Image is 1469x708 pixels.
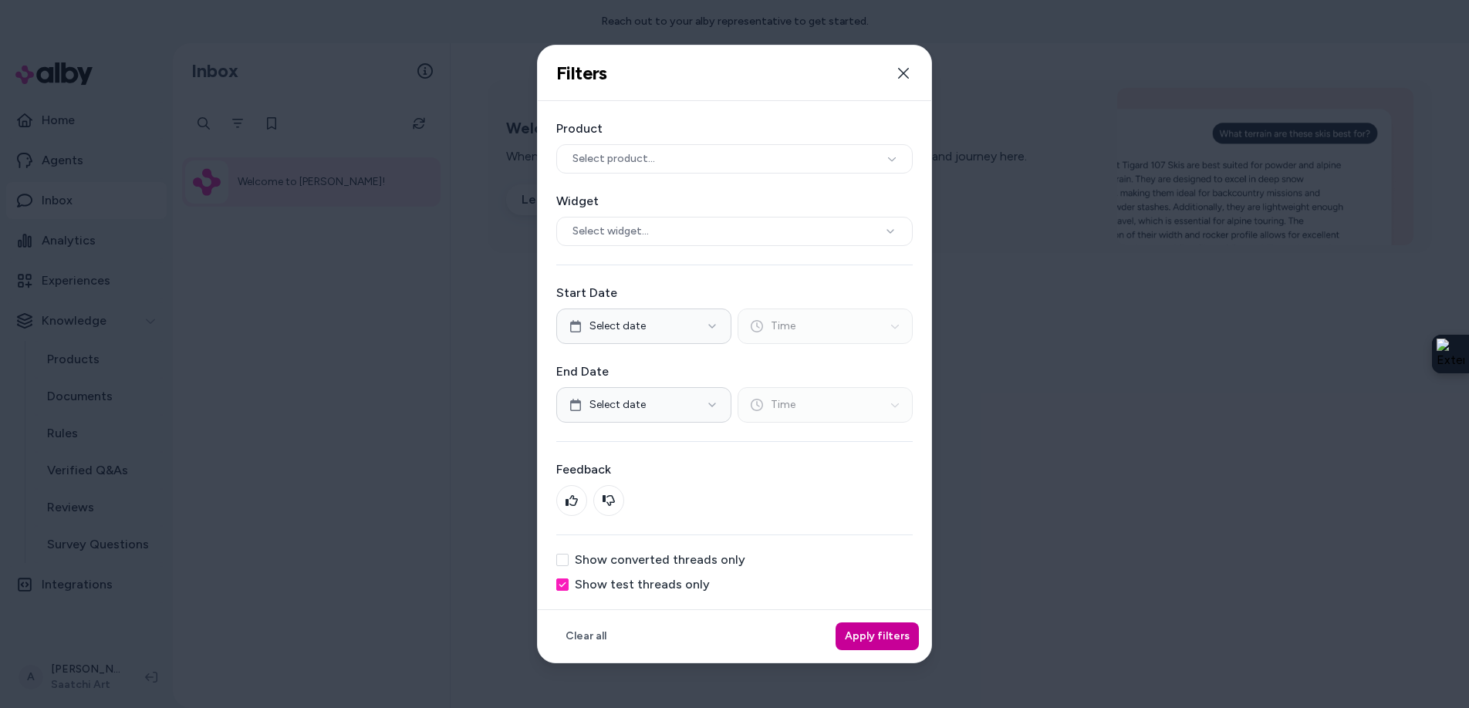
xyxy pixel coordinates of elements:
label: Show converted threads only [575,554,745,566]
button: Select date [556,387,731,423]
label: Show test threads only [575,578,710,591]
label: Start Date [556,284,913,302]
span: Select product... [572,151,655,167]
label: Product [556,120,913,138]
span: Select date [589,319,646,334]
h2: Filters [556,62,607,85]
button: Apply filters [836,622,919,650]
label: End Date [556,362,913,381]
span: Select date [589,397,646,413]
label: Widget [556,192,913,211]
button: Clear all [556,622,616,650]
button: Select date [556,308,731,344]
label: Feedback [556,460,913,479]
